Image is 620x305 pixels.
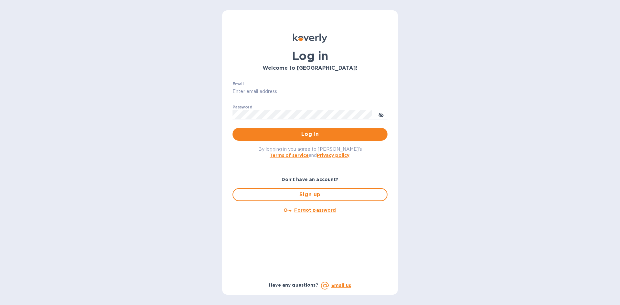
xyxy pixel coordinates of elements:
[375,108,387,121] button: toggle password visibility
[232,49,387,63] h1: Log in
[293,34,327,43] img: Koverly
[317,153,349,158] a: Privacy policy
[258,147,362,158] span: By logging in you agree to [PERSON_NAME]'s and .
[232,65,387,71] h3: Welcome to [GEOGRAPHIC_DATA]!
[331,283,351,288] a: Email us
[282,177,339,182] b: Don't have an account?
[270,153,309,158] a: Terms of service
[232,82,244,86] label: Email
[294,208,336,213] u: Forgot password
[269,282,318,288] b: Have any questions?
[232,87,387,97] input: Enter email address
[232,128,387,141] button: Log in
[232,105,252,109] label: Password
[232,188,387,201] button: Sign up
[238,130,382,138] span: Log in
[238,191,382,198] span: Sign up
